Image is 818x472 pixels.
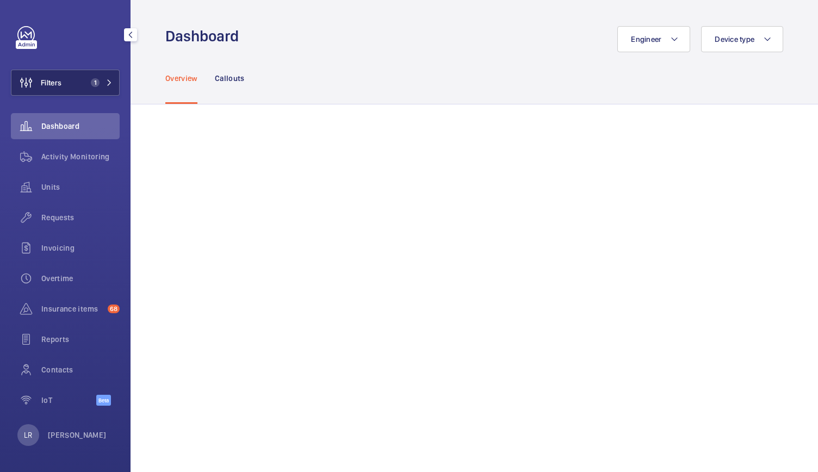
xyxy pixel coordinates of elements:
span: Contacts [41,364,120,375]
span: IoT [41,395,96,406]
button: Device type [701,26,783,52]
span: Units [41,182,120,192]
span: Overtime [41,273,120,284]
span: 1 [91,78,100,87]
span: Engineer [631,35,661,44]
span: Filters [41,77,61,88]
span: Reports [41,334,120,345]
span: Invoicing [41,243,120,253]
button: Filters1 [11,70,120,96]
span: Beta [96,395,111,406]
span: Dashboard [41,121,120,132]
span: Device type [715,35,754,44]
p: Overview [165,73,197,84]
h1: Dashboard [165,26,245,46]
p: Callouts [215,73,245,84]
p: [PERSON_NAME] [48,430,107,440]
span: Activity Monitoring [41,151,120,162]
button: Engineer [617,26,690,52]
span: Requests [41,212,120,223]
span: Insurance items [41,303,103,314]
p: LR [24,430,32,440]
span: 68 [108,305,120,313]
